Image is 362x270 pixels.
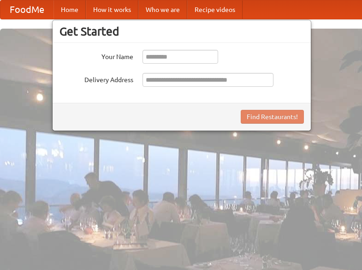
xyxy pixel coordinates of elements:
[59,73,133,84] label: Delivery Address
[0,0,53,19] a: FoodMe
[59,50,133,61] label: Your Name
[59,24,304,38] h3: Get Started
[53,0,86,19] a: Home
[187,0,243,19] a: Recipe videos
[86,0,138,19] a: How it works
[241,110,304,124] button: Find Restaurants!
[138,0,187,19] a: Who we are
